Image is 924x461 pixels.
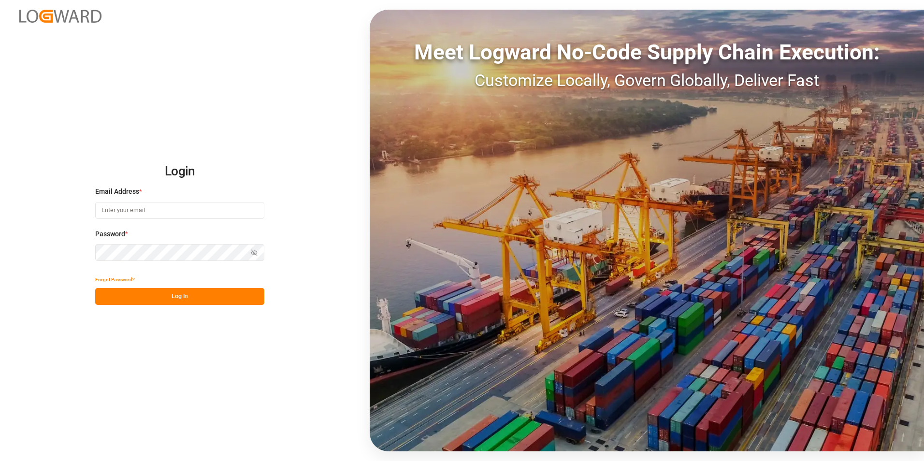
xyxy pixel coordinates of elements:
[95,229,125,239] span: Password
[95,187,139,197] span: Email Address
[19,10,101,23] img: Logward_new_orange.png
[95,288,264,305] button: Log In
[370,36,924,68] div: Meet Logward No-Code Supply Chain Execution:
[370,68,924,93] div: Customize Locally, Govern Globally, Deliver Fast
[95,156,264,187] h2: Login
[95,271,135,288] button: Forgot Password?
[95,202,264,219] input: Enter your email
